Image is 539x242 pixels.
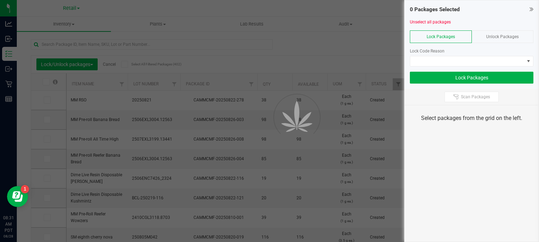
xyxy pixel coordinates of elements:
a: Unselect all packages [410,20,451,24]
span: Scan Packages [461,94,490,100]
button: Scan Packages [444,92,499,102]
div: Select packages from the grid on the left. [413,114,530,122]
span: Lock Code Reason [410,49,444,54]
span: Unlock Packages [486,34,519,39]
button: Lock Packages [410,72,533,84]
iframe: Resource center [7,186,28,207]
iframe: Resource center unread badge [21,185,29,193]
span: Lock Packages [427,34,455,39]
